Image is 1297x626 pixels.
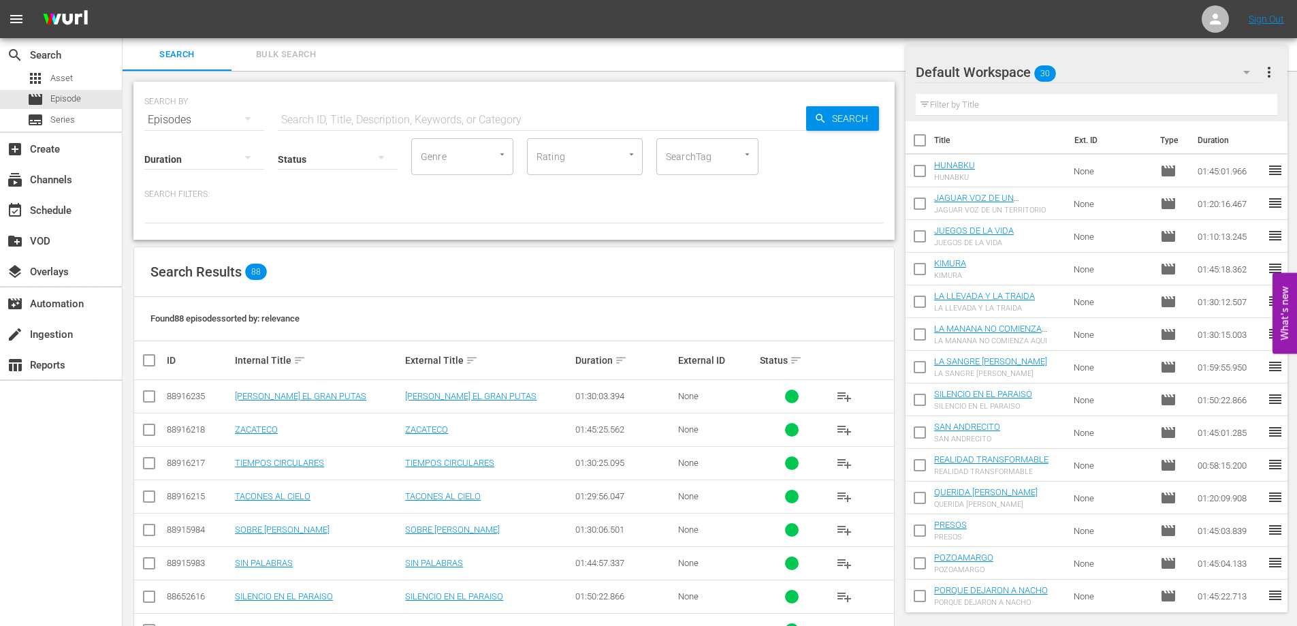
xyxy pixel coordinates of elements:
td: 01:45:18.362 [1192,253,1267,285]
td: None [1068,253,1155,285]
div: JUEGOS DE LA VIDA [934,238,1014,247]
button: playlist_add [828,413,861,446]
span: playlist_add [836,522,852,538]
a: QUERIDA [PERSON_NAME] [934,487,1038,497]
span: reorder [1267,293,1283,309]
button: playlist_add [828,514,861,546]
div: PORQUE DEJARON A NACHO [934,598,1048,607]
span: Episode [1160,326,1176,343]
a: SILENCIO EN EL PARAISO [235,591,333,601]
a: REALIDAD TRANSFORMABLE [934,454,1048,465]
a: [PERSON_NAME] EL GRAN PUTAS [235,391,366,401]
span: VOD [7,233,23,249]
td: 01:45:22.713 [1192,580,1267,612]
button: Open [741,148,754,161]
div: None [678,525,756,535]
td: None [1068,449,1155,482]
a: LA LLEVADA Y LA TRAIDA [934,291,1035,301]
div: 01:30:25.095 [575,458,673,468]
div: 88915984 [167,525,231,535]
a: JUEGOS DE LA VIDA [934,225,1014,236]
span: more_vert [1261,64,1277,80]
td: 01:50:22.866 [1192,384,1267,416]
span: menu [8,11,25,27]
button: playlist_add [828,447,861,480]
span: reorder [1267,522,1283,538]
th: Type [1152,121,1189,159]
span: reorder [1267,489,1283,505]
td: None [1068,187,1155,220]
span: reorder [1267,424,1283,440]
span: reorder [1267,228,1283,244]
span: reorder [1267,162,1283,178]
span: Episode [1160,522,1176,539]
div: LA SANGRE [PERSON_NAME] [934,369,1047,378]
div: 01:29:56.047 [575,491,673,501]
span: Asset [50,72,73,85]
span: Overlays [7,264,23,280]
span: reorder [1267,587,1283,604]
div: HUNABKU [934,173,975,182]
td: 01:20:09.908 [1192,482,1267,514]
th: Ext. ID [1066,121,1153,159]
div: 88915983 [167,558,231,568]
button: playlist_add [828,547,861,580]
span: Channels [7,172,23,188]
span: playlist_add [836,455,852,471]
a: SOBRE [PERSON_NAME] [235,525,330,535]
span: Series [50,113,75,127]
span: Automation [7,296,23,312]
div: REALIDAD TRANSFORMABLE [934,467,1048,476]
a: LA SANGRE [PERSON_NAME] [934,356,1047,366]
div: 88916235 [167,391,231,401]
a: HUNABKU [934,160,975,170]
div: POZOAMARGO [934,565,993,574]
span: Episode [1160,163,1176,179]
td: 01:30:15.003 [1192,318,1267,351]
span: Episode [1160,490,1176,506]
a: KIMURA [934,258,966,268]
div: None [678,458,756,468]
a: LA MANANA NO COMIENZA AQUI [934,324,1047,344]
a: [PERSON_NAME] EL GRAN PUTAS [405,391,537,401]
td: 01:59:55.950 [1192,351,1267,384]
span: sort [615,354,627,366]
span: playlist_add [836,589,852,605]
th: Title [934,121,1066,159]
button: playlist_add [828,480,861,513]
span: Ingestion [7,326,23,343]
a: SILENCIO EN EL PARAISO [934,389,1032,399]
span: Episode [1160,588,1176,604]
a: SIN PALABRAS [405,558,463,568]
button: playlist_add [828,380,861,413]
a: ZACATECO [405,424,448,435]
span: reorder [1267,260,1283,277]
td: 00:58:15.200 [1192,449,1267,482]
span: reorder [1267,456,1283,473]
td: None [1068,285,1155,318]
td: None [1068,351,1155,384]
span: Series [27,112,44,128]
button: Open [625,148,638,161]
span: Episode [1160,457,1176,473]
td: 01:45:03.839 [1192,514,1267,547]
td: None [1068,318,1155,351]
div: 88916217 [167,458,231,468]
td: None [1068,220,1155,253]
span: Schedule [7,202,23,219]
td: None [1068,416,1155,449]
a: SILENCIO EN EL PARAISO [405,591,503,601]
span: Episode [1160,228,1176,245]
div: None [678,591,756,601]
div: None [678,391,756,401]
span: Search [827,106,879,131]
a: TACONES AL CIELO [235,491,310,501]
button: Open [496,148,509,161]
span: Episode [1160,261,1176,277]
span: reorder [1267,391,1283,407]
div: 88652616 [167,591,231,601]
button: more_vert [1261,56,1277,89]
div: 01:44:57.337 [575,558,673,568]
a: Sign Out [1249,14,1284,25]
div: 01:30:03.394 [575,391,673,401]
